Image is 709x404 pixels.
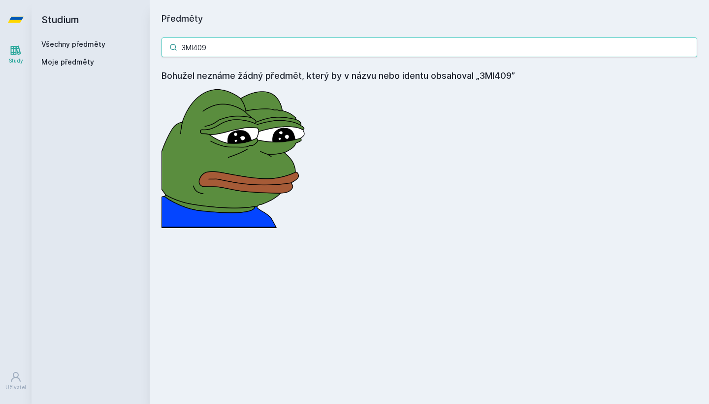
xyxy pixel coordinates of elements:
h4: Bohužel neznáme žádný předmět, který by v názvu nebo identu obsahoval „3MI409” [161,69,697,83]
input: Název nebo ident předmětu… [161,37,697,57]
img: error_picture.png [161,83,309,228]
div: Uživatel [5,384,26,391]
div: Study [9,57,23,65]
a: Study [2,39,30,69]
a: Všechny předměty [41,40,105,48]
a: Uživatel [2,366,30,396]
h1: Předměty [161,12,697,26]
span: Moje předměty [41,57,94,67]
